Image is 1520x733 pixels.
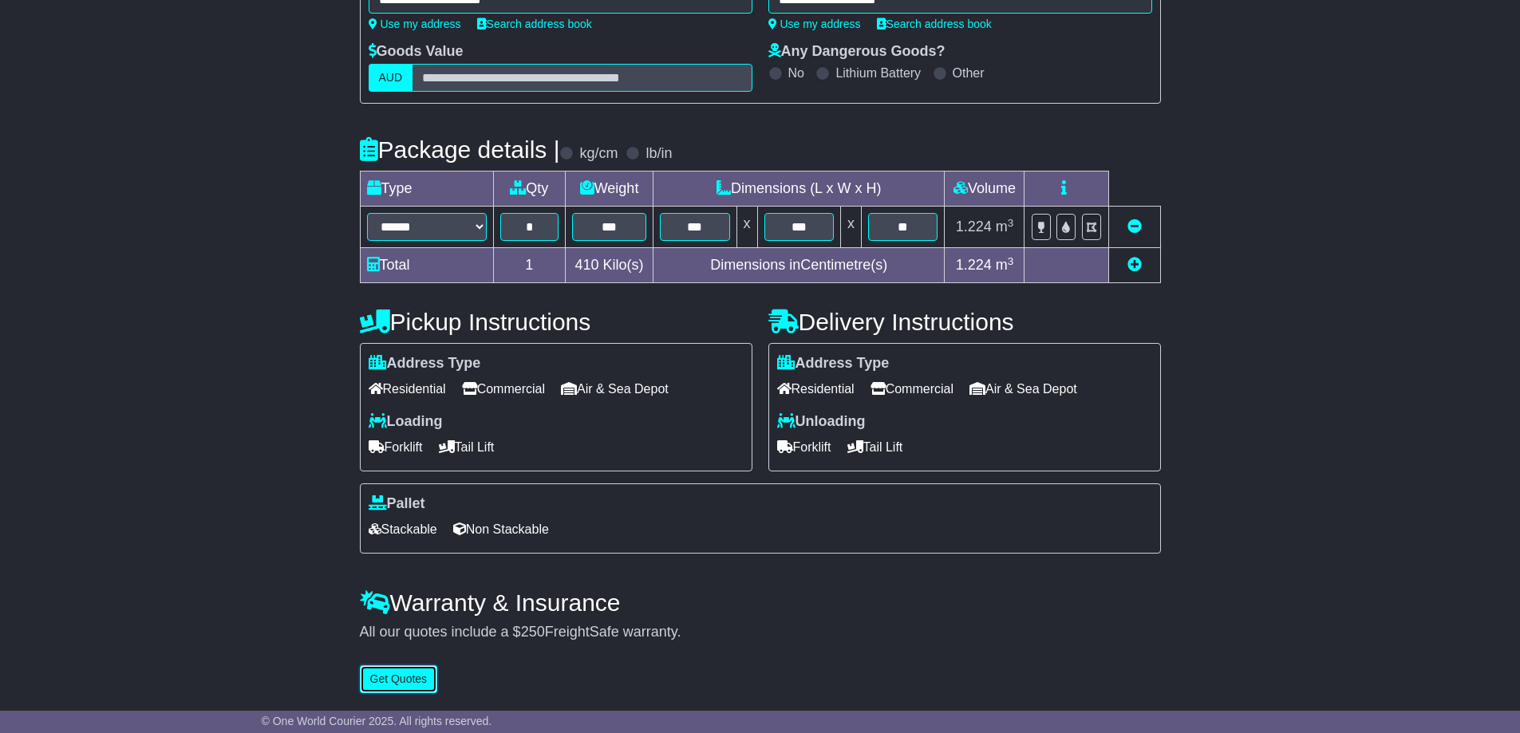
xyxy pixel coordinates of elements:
[360,665,438,693] button: Get Quotes
[369,355,481,372] label: Address Type
[646,145,672,163] label: lb/in
[777,355,890,372] label: Address Type
[369,435,423,459] span: Forklift
[877,18,992,30] a: Search address book
[561,376,669,401] span: Air & Sea Depot
[566,171,653,207] td: Weight
[653,248,945,283] td: Dimensions in Centimetre(s)
[521,624,545,640] span: 250
[493,171,566,207] td: Qty
[493,248,566,283] td: 1
[777,376,855,401] span: Residential
[871,376,953,401] span: Commercial
[1127,219,1142,234] a: Remove this item
[369,64,413,92] label: AUD
[768,309,1161,335] h4: Delivery Instructions
[788,65,804,81] label: No
[768,18,861,30] a: Use my address
[360,136,560,163] h4: Package details |
[1008,217,1014,229] sup: 3
[969,376,1077,401] span: Air & Sea Depot
[953,65,985,81] label: Other
[840,207,861,248] td: x
[566,248,653,283] td: Kilo(s)
[369,413,443,431] label: Loading
[369,43,464,61] label: Goods Value
[360,309,752,335] h4: Pickup Instructions
[575,257,599,273] span: 410
[369,517,437,542] span: Stackable
[956,257,992,273] span: 1.224
[996,219,1014,234] span: m
[453,517,549,542] span: Non Stackable
[360,624,1161,641] div: All our quotes include a $ FreightSafe warranty.
[1008,255,1014,267] sup: 3
[777,413,866,431] label: Unloading
[262,715,492,727] span: © One World Courier 2025. All rights reserved.
[945,171,1025,207] td: Volume
[956,219,992,234] span: 1.224
[736,207,757,248] td: x
[369,495,425,513] label: Pallet
[996,257,1014,273] span: m
[835,65,921,81] label: Lithium Battery
[369,18,461,30] a: Use my address
[477,18,592,30] a: Search address book
[360,248,493,283] td: Total
[360,589,1161,616] h4: Warranty & Insurance
[777,435,831,459] span: Forklift
[439,435,495,459] span: Tail Lift
[768,43,946,61] label: Any Dangerous Goods?
[360,171,493,207] td: Type
[579,145,618,163] label: kg/cm
[462,376,545,401] span: Commercial
[847,435,903,459] span: Tail Lift
[1127,257,1142,273] a: Add new item
[653,171,945,207] td: Dimensions (L x W x H)
[369,376,446,401] span: Residential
